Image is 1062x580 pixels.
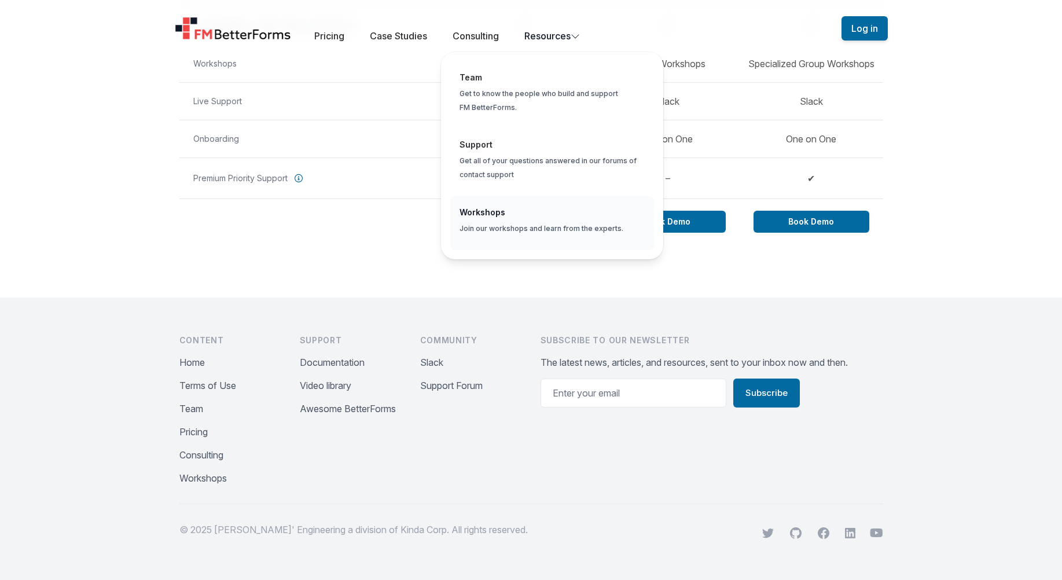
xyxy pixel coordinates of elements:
[179,425,208,439] button: Pricing
[179,82,453,120] th: Live Support
[420,335,522,346] h4: Community
[460,207,505,217] a: Workshops
[179,157,453,199] th: Premium Priority Support
[541,379,726,408] input: Email address
[300,379,351,392] button: Video library
[300,402,396,416] button: Awesome BetterForms
[740,120,883,157] td: One on One
[179,448,223,462] button: Consulting
[841,16,888,41] button: Log in
[300,335,402,346] h4: Support
[740,45,883,82] td: Specialized Group Workshops
[179,402,203,416] button: Team
[754,211,869,233] a: Book Demo
[161,14,902,43] nav: Global
[541,335,883,346] h4: Subscribe to our newsletter
[179,471,227,485] button: Workshops
[179,355,205,369] button: Home
[453,30,499,42] a: Consulting
[175,17,292,40] a: Home
[733,379,800,408] button: Subscribe
[460,140,493,149] a: Support
[420,355,443,369] button: Slack
[740,82,883,120] td: Slack
[460,72,482,82] a: Team
[524,29,580,43] button: Resources Team Get to know the people who build and support FM BetterForms. Support Get all of yo...
[179,523,528,537] p: © 2025 [PERSON_NAME]' Engineering a division of Kinda Corp. All rights reserved.
[370,30,427,42] a: Case Studies
[300,355,365,369] button: Documentation
[314,30,344,42] a: Pricing
[740,157,883,199] td: ✔
[179,45,453,82] th: Workshops
[179,335,281,346] h4: Content
[179,379,236,392] button: Terms of Use
[420,379,483,392] button: Support Forum
[541,355,883,369] p: The latest news, articles, and resources, sent to your inbox now and then.
[844,527,856,539] svg: viewBox="0 0 24 24" aria-hidden="true">
[179,120,453,157] th: Onboarding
